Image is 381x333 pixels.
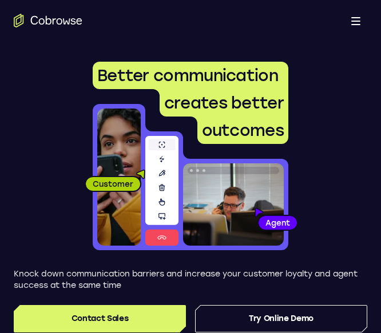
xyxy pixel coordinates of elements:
[97,66,278,85] span: Better communication
[14,14,82,27] a: Go to the home page
[14,305,186,332] a: Contact Sales
[145,136,178,246] img: A series of tools used in co-browsing sessions
[195,305,367,332] a: Try Online Demo
[183,163,284,246] img: A customer support agent talking on the phone
[14,268,367,291] p: Knock down communication barriers and increase your customer loyalty and agent success at the sam...
[97,109,141,246] img: A customer holding their phone
[164,93,284,113] span: creates better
